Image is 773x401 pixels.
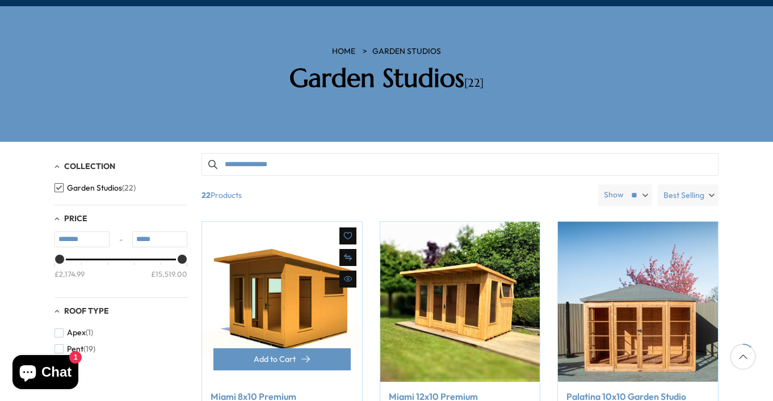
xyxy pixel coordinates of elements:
[213,348,351,370] button: Add to Cart
[254,355,296,363] span: Add to Cart
[86,328,93,337] span: (1)
[54,259,187,289] div: Price
[54,269,85,279] div: £2,174.99
[110,234,132,246] span: -
[64,161,115,171] span: Collection
[332,46,355,57] a: HOME
[64,213,87,223] span: Price
[372,46,441,57] a: Garden Studios
[67,183,122,193] span: Garden Studios
[54,180,136,196] button: Garden Studios
[658,184,719,206] label: Best Selling
[201,153,719,176] input: Search products
[197,184,594,206] span: Products
[67,344,83,354] span: Pent
[225,63,548,94] h2: Garden Studios
[64,306,109,316] span: Roof Type
[132,231,187,247] input: Max value
[67,328,86,337] span: Apex
[604,189,624,201] label: Show
[9,355,82,392] inbox-online-store-chat: Shopify online store chat
[122,183,136,193] span: (22)
[201,184,211,206] b: 22
[54,341,95,357] button: Pent
[83,344,95,354] span: (19)
[663,184,704,206] span: Best Selling
[464,76,484,90] span: [22]
[54,324,93,341] button: Apex
[54,231,110,247] input: Min value
[151,269,187,279] div: £15,519.00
